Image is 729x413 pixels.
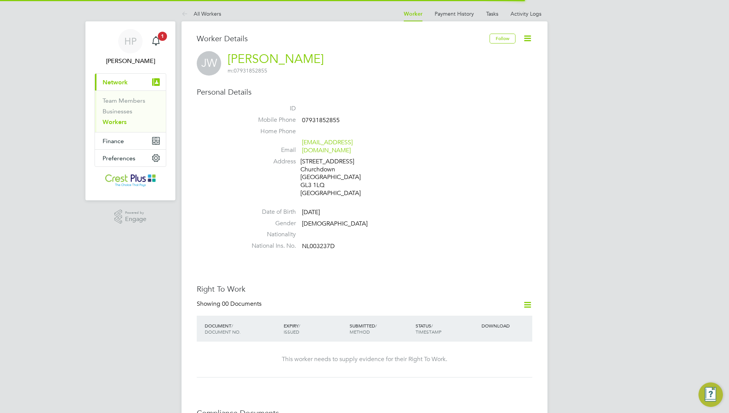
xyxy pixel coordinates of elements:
a: Tasks [486,10,498,17]
a: Go to home page [95,174,166,187]
span: [DATE] [302,208,320,216]
span: / [375,323,377,329]
h3: Personal Details [197,87,532,97]
span: / [231,323,233,329]
span: METHOD [350,329,370,335]
span: Holly Price [95,56,166,66]
label: Address [242,158,296,166]
span: 1 [158,32,167,41]
div: DOWNLOAD [480,319,532,332]
a: All Workers [181,10,221,17]
h3: Worker Details [197,34,490,44]
img: crestplusoperations-logo-retina.png [105,174,156,187]
a: Worker [404,11,422,17]
a: [EMAIL_ADDRESS][DOMAIN_NAME] [302,139,353,154]
span: NL003237D [302,242,335,250]
button: Network [95,74,166,90]
a: [PERSON_NAME] [228,52,324,66]
a: Powered byEngage [114,210,147,224]
label: Email [242,146,296,154]
label: ID [242,105,296,113]
span: TIMESTAMP [416,329,442,335]
div: EXPIRY [282,319,348,339]
label: Home Phone [242,127,296,136]
span: / [431,323,433,329]
div: This worker needs to supply evidence for their Right To Work. [204,355,525,363]
button: Follow [490,34,515,44]
span: 00 Documents [222,300,262,308]
div: STATUS [414,319,480,339]
div: [STREET_ADDRESS] Churchdown [GEOGRAPHIC_DATA] GL3 1LQ [GEOGRAPHIC_DATA] [300,158,373,197]
span: 07931852855 [228,67,267,74]
div: Network [95,90,166,132]
a: Team Members [103,97,145,104]
span: Finance [103,137,124,145]
a: Workers [103,118,127,126]
a: Activity Logs [511,10,541,17]
a: HP[PERSON_NAME] [95,29,166,66]
a: Payment History [435,10,474,17]
button: Preferences [95,150,166,166]
div: DOCUMENT [203,319,282,339]
h3: Right To Work [197,284,532,294]
a: 1 [148,29,164,53]
button: Engage Resource Center [698,382,723,407]
span: Engage [125,216,146,223]
label: Nationality [242,231,296,239]
span: JW [197,51,221,76]
label: National Ins. No. [242,242,296,250]
div: Showing [197,300,263,308]
span: HP [124,36,136,46]
span: Preferences [103,155,135,162]
span: / [299,323,300,329]
span: Powered by [125,210,146,216]
label: Mobile Phone [242,116,296,124]
span: DOCUMENT NO. [205,329,241,335]
span: Network [103,79,128,86]
span: m: [228,67,234,74]
label: Date of Birth [242,208,296,216]
nav: Main navigation [85,21,175,200]
a: Businesses [103,108,132,115]
button: Finance [95,132,166,149]
span: ISSUED [284,329,299,335]
span: 07931852855 [302,116,340,124]
label: Gender [242,219,296,227]
div: SUBMITTED [348,319,414,339]
span: [DEMOGRAPHIC_DATA] [302,220,368,227]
